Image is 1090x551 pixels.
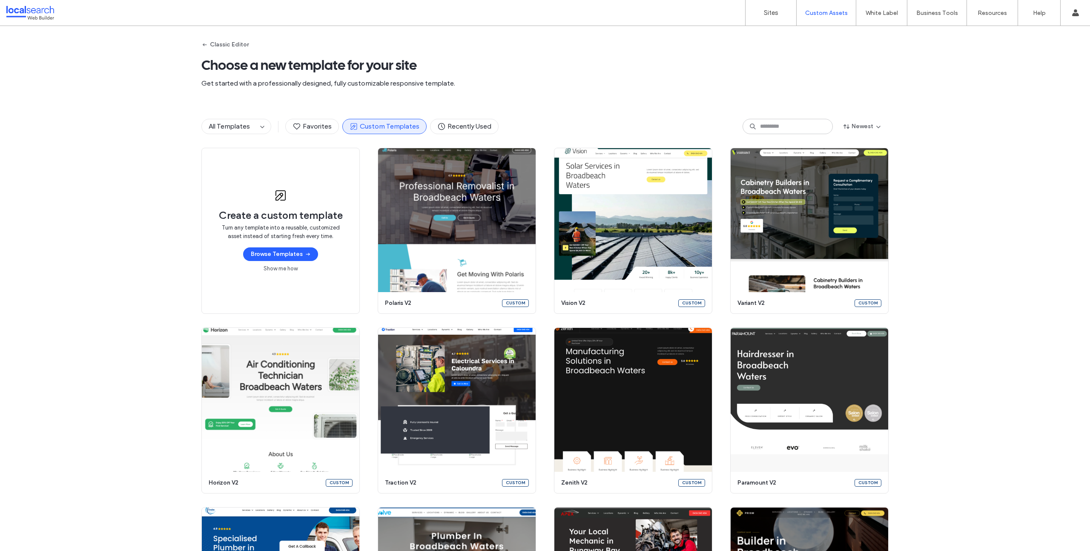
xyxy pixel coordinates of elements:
label: White Label [866,9,898,17]
a: Show me how [264,264,298,273]
div: Custom [678,299,705,307]
div: Custom [855,479,881,487]
span: Get started with a professionally designed, fully customizable responsive template. [201,79,889,88]
span: Custom Templates [350,122,419,131]
button: Favorites [285,119,339,134]
button: Classic Editor [201,38,249,52]
div: Custom [678,479,705,487]
button: Newest [836,120,889,133]
span: zenith v2 [561,479,673,487]
span: Favorites [293,122,332,131]
button: Custom Templates [342,119,427,134]
span: traction v2 [385,479,497,487]
span: Create a custom template [219,209,343,222]
span: paramount v2 [737,479,849,487]
span: horizon v2 [209,479,321,487]
label: Resources [978,9,1007,17]
span: All Templates [209,122,250,130]
div: Custom [502,299,529,307]
button: All Templates [202,119,257,134]
label: Sites [764,9,778,17]
span: Recently Used [437,122,491,131]
span: Choose a new template for your site [201,57,889,74]
span: vision v2 [561,299,673,307]
label: Help [1033,9,1046,17]
span: Turn any template into a reusable, customized asset instead of starting fresh every time. [219,224,342,241]
div: Custom [326,479,353,487]
div: Custom [502,479,529,487]
button: Recently Used [430,119,499,134]
span: variant v2 [737,299,849,307]
label: Custom Assets [805,9,848,17]
label: Business Tools [916,9,958,17]
div: Custom [855,299,881,307]
span: polaris v2 [385,299,497,307]
button: Browse Templates [243,247,318,261]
